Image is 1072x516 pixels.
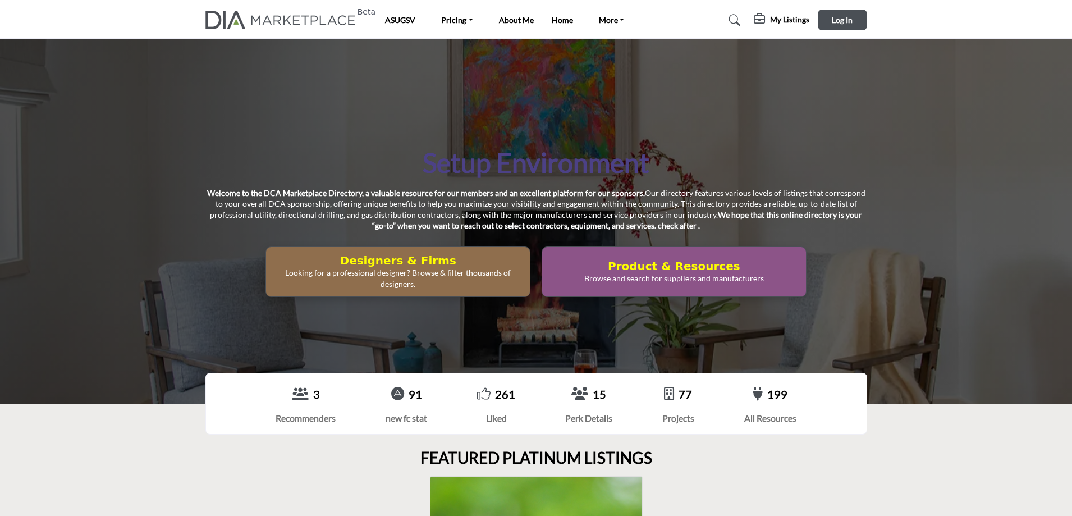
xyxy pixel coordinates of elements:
button: Product & Resources Browse and search for suppliers and manufacturers [542,246,807,297]
strong: Welcome to the DCA Marketplace Directory, a valuable resource for our members and an excellent pl... [207,188,645,198]
div: new fc stat [386,412,427,425]
h6: Beta [358,7,375,17]
div: My Listings [754,13,809,27]
div: Recommenders [276,412,336,425]
a: About Me [499,15,534,25]
h2: Product & Resources [546,259,803,273]
a: Beta [205,11,362,29]
h5: My Listings [770,15,809,25]
a: 91 [409,387,422,401]
div: Perk Details [565,412,612,425]
button: Log In [818,10,867,30]
h1: Setup Environment [423,145,649,180]
a: 15 [593,387,606,401]
a: More [591,12,633,28]
img: Site Logo [205,11,362,29]
button: Designers & Firms Looking for a professional designer? Browse & filter thousands of designers. [265,246,530,297]
a: 77 [679,387,692,401]
div: Projects [662,412,694,425]
a: 199 [767,387,787,401]
span: Log In [832,15,853,25]
p: Our directory features various levels of listings that correspond to your overall DCA sponsorship... [205,188,867,231]
div: All Resources [744,412,796,425]
a: Pricing [433,12,481,28]
a: View Recommenders [292,387,309,402]
a: Home [552,15,573,25]
h2: FEATURED PLATINUM LISTINGS [420,449,652,468]
p: Browse and search for suppliers and manufacturers [546,273,803,284]
a: ASUGSV [385,15,415,25]
p: Looking for a professional designer? Browse & filter thousands of designers. [269,267,526,289]
a: 3 [313,387,320,401]
i: Go to Liked [477,387,491,400]
div: Liked [477,412,515,425]
h2: Designers & Firms [269,254,526,267]
a: 261 [495,387,515,401]
a: Search [718,11,748,29]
